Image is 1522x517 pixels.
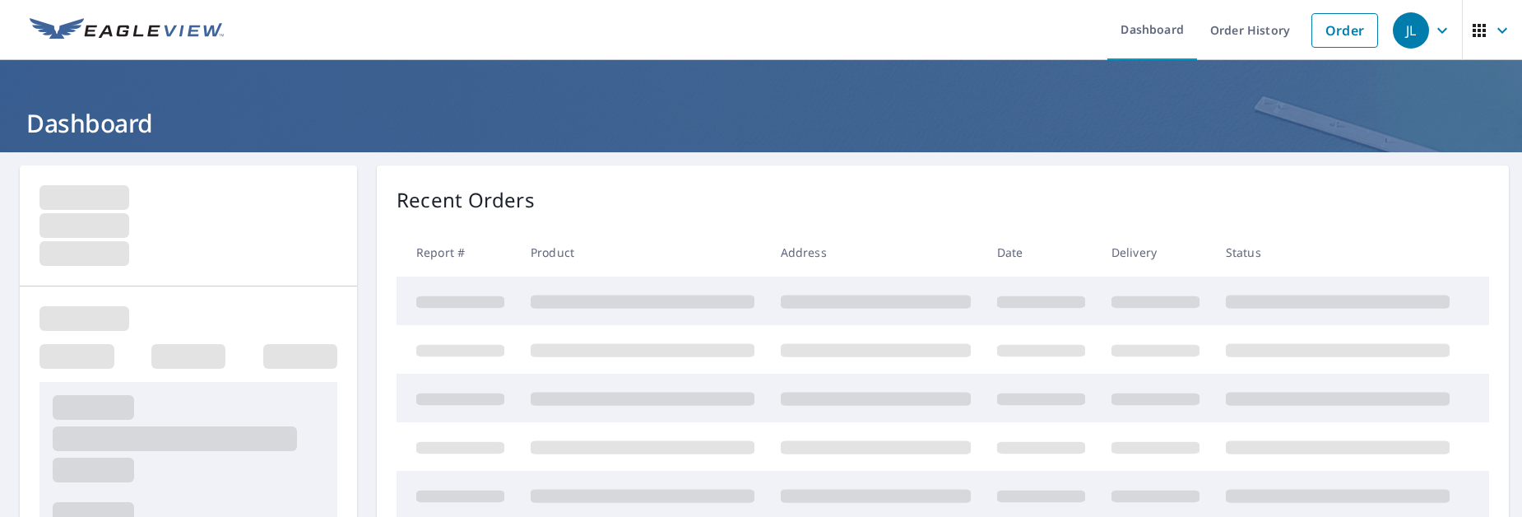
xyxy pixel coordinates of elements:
[397,185,535,215] p: Recent Orders
[20,106,1502,140] h1: Dashboard
[30,18,224,43] img: EV Logo
[397,228,517,277] th: Report #
[1098,228,1213,277] th: Delivery
[768,228,984,277] th: Address
[984,228,1098,277] th: Date
[517,228,768,277] th: Product
[1393,12,1429,49] div: JL
[1213,228,1463,277] th: Status
[1311,13,1378,48] a: Order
